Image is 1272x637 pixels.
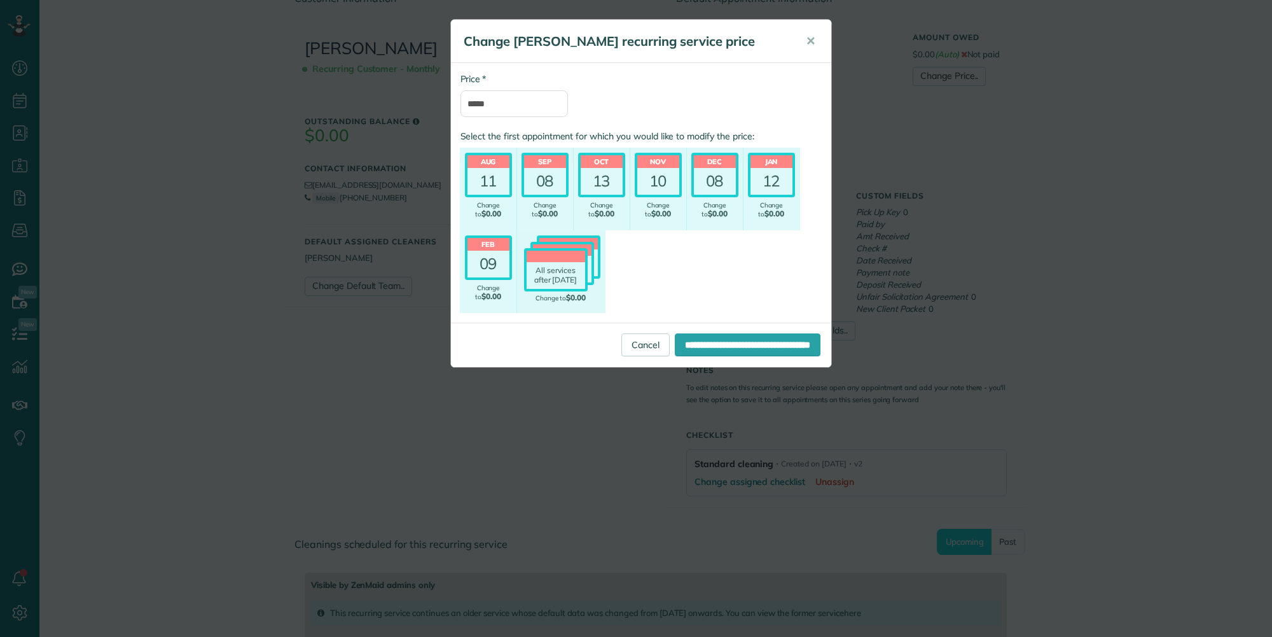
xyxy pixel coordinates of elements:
h5: Change [PERSON_NAME] recurring service price [464,32,788,50]
span: $0.00 [764,209,784,218]
div: Change to [522,293,600,302]
div: Change to [691,202,738,218]
header: Oct [581,155,623,168]
a: Cancel [621,333,670,356]
div: 08 [524,168,566,195]
div: Change to [748,202,795,218]
div: 11 [467,168,509,195]
header: Feb [467,238,509,251]
span: ✕ [806,34,815,48]
header: Aug [467,155,509,168]
div: Change to [635,202,682,218]
span: $0.00 [595,209,614,218]
div: 09 [467,251,509,277]
span: $0.00 [481,209,501,218]
div: 12 [750,168,792,195]
span: $0.00 [538,209,558,218]
span: $0.00 [481,291,501,301]
div: Change to [522,202,569,218]
span: $0.00 [708,209,728,218]
label: Select the first appointment for which you would like to modify the price: [460,130,822,143]
div: 13 [581,168,623,195]
div: 10 [637,168,679,195]
header: Dec [694,155,736,168]
div: All services after [DATE] [527,262,585,289]
label: Price [460,73,486,85]
header: Nov [637,155,679,168]
div: Change to [578,202,625,218]
div: 08 [694,168,736,195]
span: $0.00 [651,209,671,218]
span: $0.00 [566,293,586,302]
header: Sep [524,155,566,168]
div: Change to [465,202,512,218]
header: Jan [750,155,792,168]
div: Change to [465,284,512,301]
